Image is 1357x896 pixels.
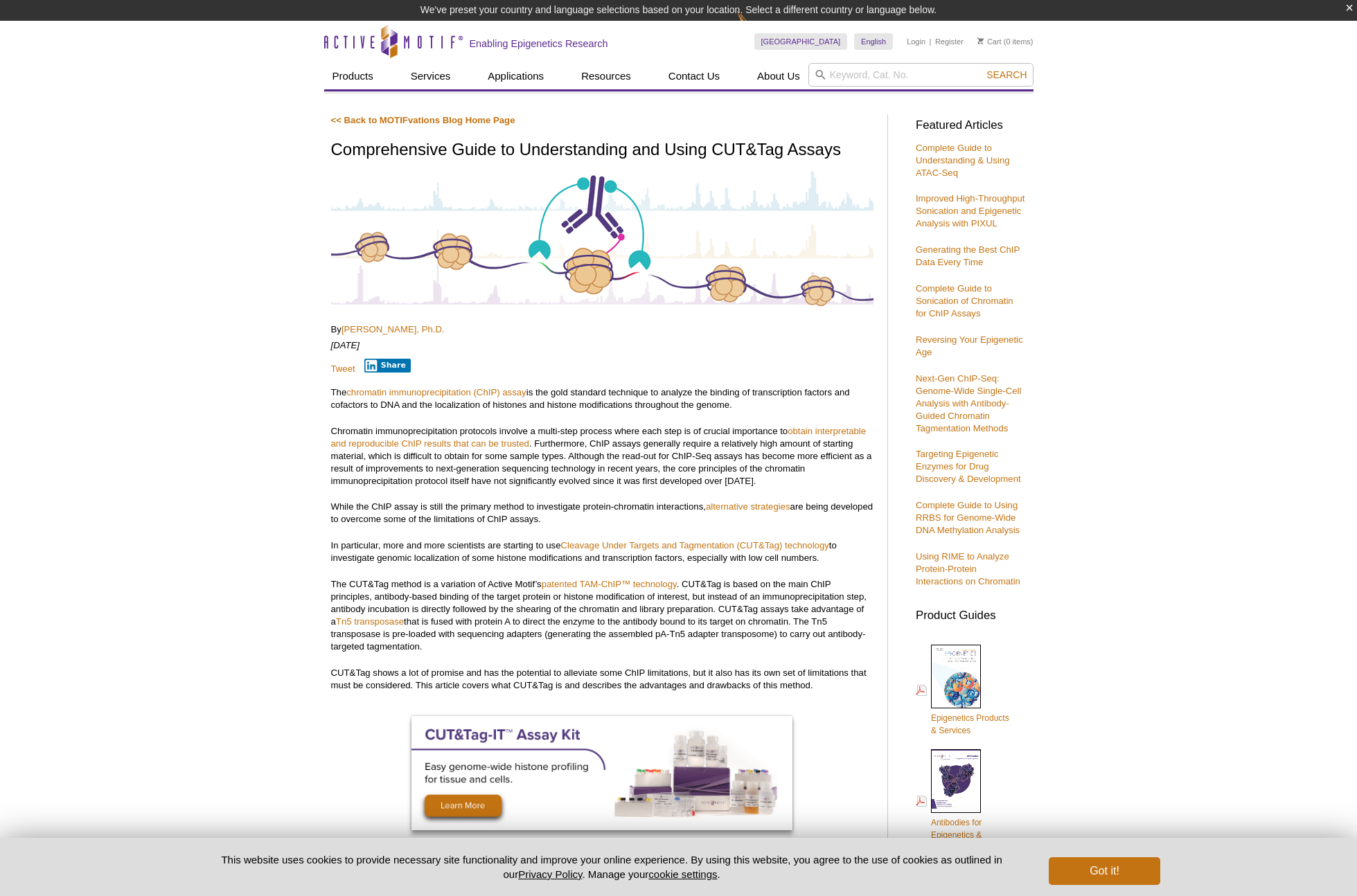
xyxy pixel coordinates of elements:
[916,334,1023,357] a: Reversing Your Epigenetic Age
[331,539,873,564] p: In particular, more and more scientists are starting to use to investigate genomic localization o...
[749,63,808,89] a: About Us
[977,37,1002,46] a: Cart
[331,323,873,336] p: By
[331,426,867,449] a: obtain interpretable and reproducible ChIP results that can be trusted
[916,602,1027,622] h3: Product Guides
[854,33,893,50] a: English
[648,868,717,880] button: cookie settings
[737,10,774,43] img: Change Here
[916,500,1020,535] a: Complete Guide to Using RRBS for Genome-Wide DNA Methylation Analysis
[331,501,873,526] p: While the ChIP assay is still the primary method to investigate protein-chromatin interactions, a...
[916,551,1020,586] a: Using RIME to Analyze Protein-Protein Interactions on Chromatin
[916,449,1021,484] a: Targeting Epigenetic Enzymes for Drug Discovery & Development
[331,115,515,125] a: << Back to MOTIFvations Blog Home Page
[324,63,382,89] a: Products
[197,852,1027,881] p: This website uses cookies to provide necessary site functionality and improve your online experie...
[982,69,1031,81] button: Search
[561,540,829,550] a: Cleavage Under Targets and Tagmentation (CUT&Tag) technology
[331,364,355,374] a: Tweet
[660,63,728,89] a: Contact Us
[931,749,981,813] img: Abs_epi_2015_cover_web_70x200
[935,37,964,46] a: Register
[977,33,1034,50] li: (0 items)
[411,716,792,830] img: Optimized CUT&Tag-IT Assay Kit
[1049,857,1160,885] button: Got it!
[930,33,932,50] li: |
[331,141,873,161] h1: Comprehensive Guide to Understanding and Using CUT&Tag Assays
[916,643,1009,738] a: Epigenetics Products& Services
[518,868,582,880] a: Privacy Policy
[331,386,873,411] p: The is the gold standard technique to analyze the binding of transcription factors and cofactors ...
[706,501,790,512] a: alternative strategies
[346,387,526,397] a: chromatin immunoprecipitation (ChIP) assay
[907,37,925,46] a: Login
[470,37,608,50] h2: Enabling Epigenetics Research
[916,373,1021,433] a: Next-Gen ChIP-Seq: Genome-Wide Single-Cell Analysis with Antibody-Guided Chromatin Tagmentation M...
[331,169,873,307] img: Antibody-Based Tagmentation Notes
[364,359,411,373] button: Share
[916,748,993,855] a: Antibodies forEpigenetics &Gene Regulation
[754,33,848,50] a: [GEOGRAPHIC_DATA]
[402,63,459,89] a: Services
[331,667,873,692] p: CUT&Tag shows a lot of promise and has the potential to alleviate some ChIP limitations, but it a...
[916,244,1020,267] a: Generating the Best ChIP Data Every Time
[931,818,993,852] span: Antibodies for Epigenetics & Gene Regulation
[542,579,677,589] a: patented TAM-ChIP™ technology
[916,193,1025,229] a: Improved High-Throughput Sonication and Epigenetic Analysis with PIXUL
[916,283,1013,319] a: Complete Guide to Sonication of Chromatin for ChIP Assays
[916,143,1010,178] a: Complete Guide to Understanding & Using ATAC-Seq
[331,425,873,487] p: Chromatin immunoprecipitation protocols involve a multi-step process where each step is of crucia...
[479,63,552,89] a: Applications
[931,713,1009,735] span: Epigenetics Products & Services
[336,616,404,627] a: Tn5 transposase
[931,645,981,708] img: Epi_brochure_140604_cover_web_70x200
[573,63,639,89] a: Resources
[808,63,1034,87] input: Keyword, Cat. No.
[331,578,873,653] p: The CUT&Tag method is a variation of Active Motif’s . CUT&Tag is based on the main ChIP principle...
[331,340,360,350] em: [DATE]
[342,324,445,334] a: [PERSON_NAME], Ph.D.
[916,120,1027,132] h3: Featured Articles
[977,37,984,44] img: Your Cart
[986,69,1027,80] span: Search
